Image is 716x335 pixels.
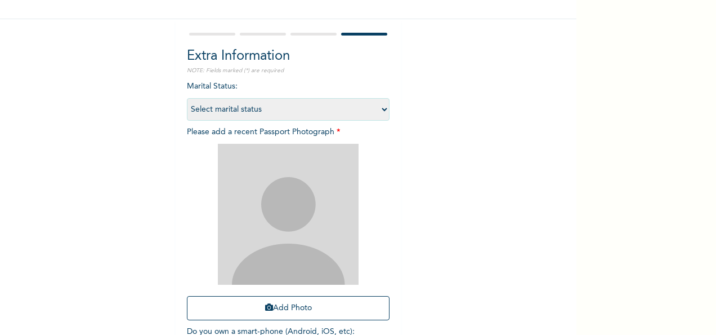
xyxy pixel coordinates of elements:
[187,296,390,320] button: Add Photo
[187,67,390,75] p: NOTE: Fields marked (*) are required
[187,128,390,326] span: Please add a recent Passport Photograph
[187,46,390,67] h2: Extra Information
[218,144,359,285] img: Crop
[187,82,390,113] span: Marital Status :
